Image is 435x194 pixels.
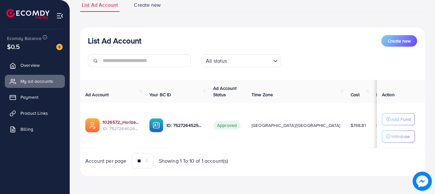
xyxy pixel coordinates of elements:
span: Payment [20,94,38,100]
img: ic-ads-acc.e4c84228.svg [85,118,99,132]
span: Your BC ID [149,91,171,98]
span: $768.81 [351,122,366,128]
button: Create new [381,35,417,47]
span: Time Zone [252,91,273,98]
span: Overview [20,62,40,68]
span: Product Links [20,110,48,116]
p: Withdraw [391,133,410,140]
div: <span class='underline'>1026572_Horizen Store_1752578018180</span></br>7527264026565558290 [103,119,139,132]
span: Create new [388,38,411,44]
a: Overview [5,59,65,72]
span: Ad Account Status [213,85,237,98]
span: Approved [213,121,241,129]
span: ID: 7527264026565558290 [103,125,139,132]
div: Search for option [201,54,281,67]
img: logo [6,9,50,19]
button: Add Fund [382,113,415,125]
img: image [413,172,432,191]
span: Billing [20,126,33,132]
span: Ad Account [85,91,109,98]
span: $0.5 [7,42,20,51]
button: Withdraw [382,130,415,143]
a: Payment [5,91,65,104]
span: Account per page [85,157,127,165]
input: Search for option [229,55,271,66]
h3: List Ad Account [88,36,141,45]
img: menu [56,12,64,19]
a: Billing [5,123,65,136]
span: All status [205,56,229,66]
a: Product Links [5,107,65,120]
img: ic-ba-acc.ded83a64.svg [149,118,163,132]
span: My ad accounts [20,78,53,84]
a: My ad accounts [5,75,65,88]
a: 1026572_Horizen Store_1752578018180 [103,119,139,125]
span: Action [382,91,395,98]
p: ID: 7527264525683523602 [167,121,203,129]
p: Add Fund [391,115,411,123]
img: image [56,44,63,50]
span: [GEOGRAPHIC_DATA]/[GEOGRAPHIC_DATA] [252,122,340,128]
span: Ecomdy Balance [7,35,42,42]
span: Create new [134,1,161,9]
span: Showing 1 To 10 of 1 account(s) [159,157,228,165]
span: List Ad Account [82,1,118,9]
span: Cost [351,91,360,98]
